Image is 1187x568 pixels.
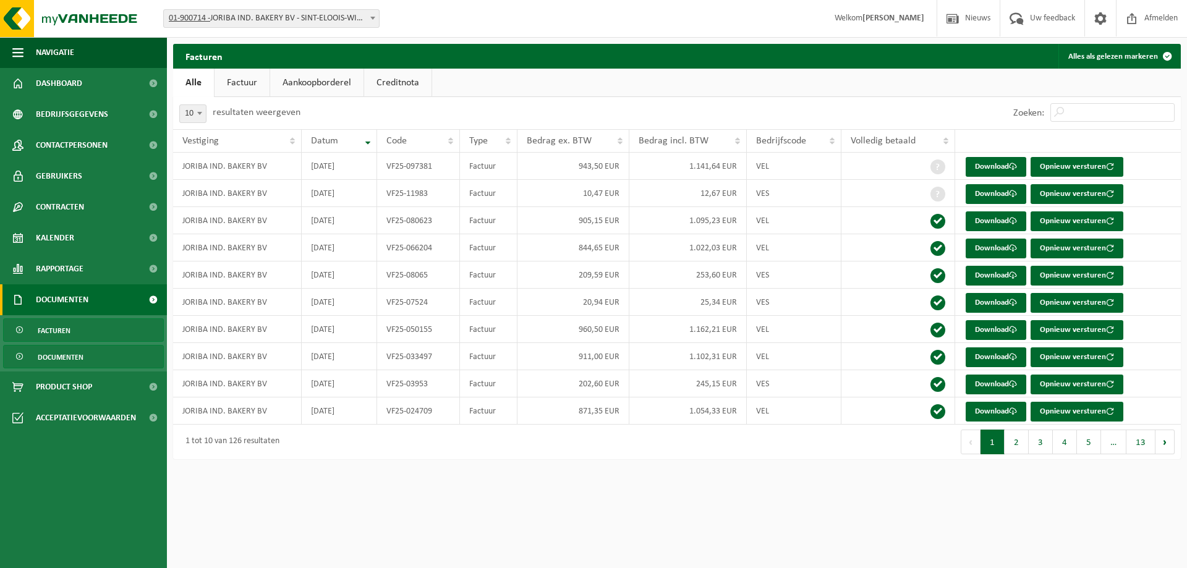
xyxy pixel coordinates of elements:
td: VF25-033497 [377,343,460,370]
a: Alle [173,69,214,97]
td: [DATE] [302,289,377,316]
td: VEL [747,343,841,370]
button: Opnieuw versturen [1031,266,1123,286]
td: [DATE] [302,234,377,261]
span: … [1101,430,1126,454]
td: 1.054,33 EUR [629,397,747,425]
td: VF25-066204 [377,234,460,261]
td: VES [747,261,841,289]
td: VF25-08065 [377,261,460,289]
td: VF25-050155 [377,316,460,343]
a: Download [966,293,1026,313]
button: Opnieuw versturen [1031,320,1123,340]
span: Contracten [36,192,84,223]
tcxspan: Call 01-900714 - via 3CX [169,14,210,23]
td: Factuur [460,261,517,289]
button: Opnieuw versturen [1031,293,1123,313]
a: Aankoopborderel [270,69,364,97]
button: 5 [1077,430,1101,454]
button: Opnieuw versturen [1031,402,1123,422]
span: Rapportage [36,253,83,284]
a: Factuur [215,69,270,97]
span: Datum [311,136,338,146]
span: Volledig betaald [851,136,916,146]
td: VF25-11983 [377,180,460,207]
td: Factuur [460,397,517,425]
td: VEL [747,316,841,343]
td: VEL [747,234,841,261]
td: [DATE] [302,261,377,289]
button: 2 [1005,430,1029,454]
a: Creditnota [364,69,432,97]
span: Contactpersonen [36,130,108,161]
td: 10,47 EUR [517,180,629,207]
td: 1.141,64 EUR [629,153,747,180]
td: Factuur [460,234,517,261]
button: Opnieuw versturen [1031,211,1123,231]
td: [DATE] [302,397,377,425]
button: 4 [1053,430,1077,454]
button: 13 [1126,430,1155,454]
td: Factuur [460,180,517,207]
span: Product Shop [36,371,92,402]
span: Bedrijfsgegevens [36,99,108,130]
span: Gebruikers [36,161,82,192]
td: VF25-03953 [377,370,460,397]
a: Download [966,157,1026,177]
td: 1.162,21 EUR [629,316,747,343]
a: Download [966,320,1026,340]
td: VES [747,370,841,397]
span: Vestiging [182,136,219,146]
span: 01-900714 - JORIBA IND. BAKERY BV - SINT-ELOOIS-WINKEL [164,10,379,27]
span: Dashboard [36,68,82,99]
td: JORIBA IND. BAKERY BV [173,343,302,370]
strong: [PERSON_NAME] [862,14,924,23]
button: Opnieuw versturen [1031,157,1123,177]
button: Opnieuw versturen [1031,184,1123,204]
span: Code [386,136,407,146]
button: Previous [961,430,981,454]
td: [DATE] [302,207,377,234]
span: Type [469,136,488,146]
span: Documenten [36,284,88,315]
td: [DATE] [302,180,377,207]
td: Factuur [460,289,517,316]
td: Factuur [460,153,517,180]
td: 20,94 EUR [517,289,629,316]
span: Documenten [38,345,83,369]
td: JORIBA IND. BAKERY BV [173,153,302,180]
td: 209,59 EUR [517,261,629,289]
td: JORIBA IND. BAKERY BV [173,261,302,289]
td: Factuur [460,316,517,343]
span: Bedrag ex. BTW [527,136,592,146]
td: JORIBA IND. BAKERY BV [173,234,302,261]
button: Opnieuw versturen [1031,375,1123,394]
a: Download [966,184,1026,204]
span: Facturen [38,319,70,342]
h2: Facturen [173,44,235,68]
a: Download [966,375,1026,394]
td: VEL [747,153,841,180]
button: Opnieuw versturen [1031,239,1123,258]
td: JORIBA IND. BAKERY BV [173,207,302,234]
td: Factuur [460,370,517,397]
button: Next [1155,430,1175,454]
td: 871,35 EUR [517,397,629,425]
td: VF25-024709 [377,397,460,425]
a: Download [966,239,1026,258]
span: Bedrijfscode [756,136,806,146]
td: 25,34 EUR [629,289,747,316]
td: JORIBA IND. BAKERY BV [173,289,302,316]
td: 960,50 EUR [517,316,629,343]
td: JORIBA IND. BAKERY BV [173,180,302,207]
a: Download [966,211,1026,231]
td: VEL [747,397,841,425]
span: 10 [180,105,206,122]
td: VEL [747,207,841,234]
td: VES [747,289,841,316]
span: 01-900714 - JORIBA IND. BAKERY BV - SINT-ELOOIS-WINKEL [163,9,380,28]
a: Download [966,347,1026,367]
td: 844,65 EUR [517,234,629,261]
span: Kalender [36,223,74,253]
td: 1.095,23 EUR [629,207,747,234]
